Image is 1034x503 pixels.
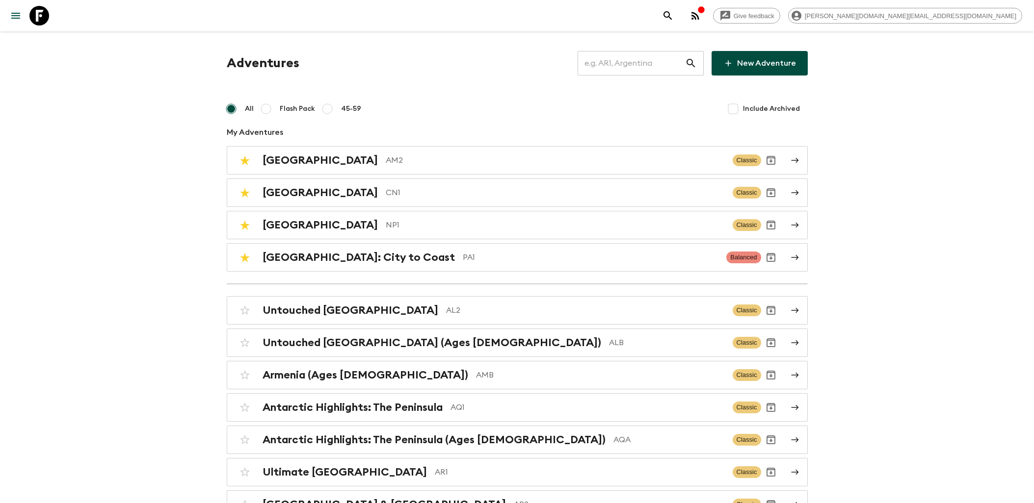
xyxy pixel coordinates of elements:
[613,434,725,446] p: AQA
[227,126,808,138] p: My Adventures
[733,369,761,381] span: Classic
[761,462,781,482] button: Archive
[386,187,725,199] p: CN1
[227,328,808,357] a: Untouched [GEOGRAPHIC_DATA] (Ages [DEMOGRAPHIC_DATA])ALBClassicArchive
[733,154,761,166] span: Classic
[761,248,781,267] button: Archive
[227,146,808,175] a: [GEOGRAPHIC_DATA]AM2ClassicArchive
[386,154,725,166] p: AM2
[712,51,808,75] a: New Adventure
[341,104,361,114] span: 45-59
[280,104,315,114] span: Flash Pack
[227,361,808,389] a: Armenia (Ages [DEMOGRAPHIC_DATA])AMBClassicArchive
[263,466,427,478] h2: Ultimate [GEOGRAPHIC_DATA]
[227,243,808,272] a: [GEOGRAPHIC_DATA]: City to CoastPA1BalancedArchive
[263,369,468,381] h2: Armenia (Ages [DEMOGRAPHIC_DATA])
[728,12,780,20] span: Give feedback
[761,215,781,235] button: Archive
[6,6,26,25] button: menu
[227,426,808,454] a: Antarctic Highlights: The Peninsula (Ages [DEMOGRAPHIC_DATA])AQAClassicArchive
[263,336,601,349] h2: Untouched [GEOGRAPHIC_DATA] (Ages [DEMOGRAPHIC_DATA])
[761,398,781,417] button: Archive
[227,211,808,239] a: [GEOGRAPHIC_DATA]NP1ClassicArchive
[733,337,761,349] span: Classic
[733,402,761,413] span: Classic
[263,304,438,317] h2: Untouched [GEOGRAPHIC_DATA]
[761,430,781,450] button: Archive
[451,402,725,413] p: AQ1
[726,251,761,263] span: Balanced
[263,251,455,264] h2: [GEOGRAPHIC_DATA]: City to Coast
[609,337,725,349] p: ALB
[227,53,299,73] h1: Adventures
[743,104,800,114] span: Include Archived
[476,369,725,381] p: AMB
[245,104,254,114] span: All
[227,393,808,422] a: Antarctic Highlights: The PeninsulaAQ1ClassicArchive
[263,154,378,167] h2: [GEOGRAPHIC_DATA]
[263,219,378,231] h2: [GEOGRAPHIC_DATA]
[227,458,808,486] a: Ultimate [GEOGRAPHIC_DATA]AR1ClassicArchive
[435,466,725,478] p: AR1
[733,304,761,316] span: Classic
[733,187,761,199] span: Classic
[761,151,781,170] button: Archive
[761,183,781,202] button: Archive
[761,333,781,352] button: Archive
[658,6,678,25] button: search adventures
[386,219,725,231] p: NP1
[788,8,1022,24] div: [PERSON_NAME][DOMAIN_NAME][EMAIL_ADDRESS][DOMAIN_NAME]
[733,219,761,231] span: Classic
[761,301,781,320] button: Archive
[263,401,443,414] h2: Antarctic Highlights: The Peninsula
[799,12,1022,20] span: [PERSON_NAME][DOMAIN_NAME][EMAIL_ADDRESS][DOMAIN_NAME]
[263,186,378,199] h2: [GEOGRAPHIC_DATA]
[227,296,808,325] a: Untouched [GEOGRAPHIC_DATA]AL2ClassicArchive
[263,433,606,446] h2: Antarctic Highlights: The Peninsula (Ages [DEMOGRAPHIC_DATA])
[733,434,761,446] span: Classic
[446,304,725,316] p: AL2
[761,365,781,385] button: Archive
[713,8,780,24] a: Give feedback
[578,50,685,77] input: e.g. AR1, Argentina
[463,251,719,263] p: PA1
[227,178,808,207] a: [GEOGRAPHIC_DATA]CN1ClassicArchive
[733,466,761,478] span: Classic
